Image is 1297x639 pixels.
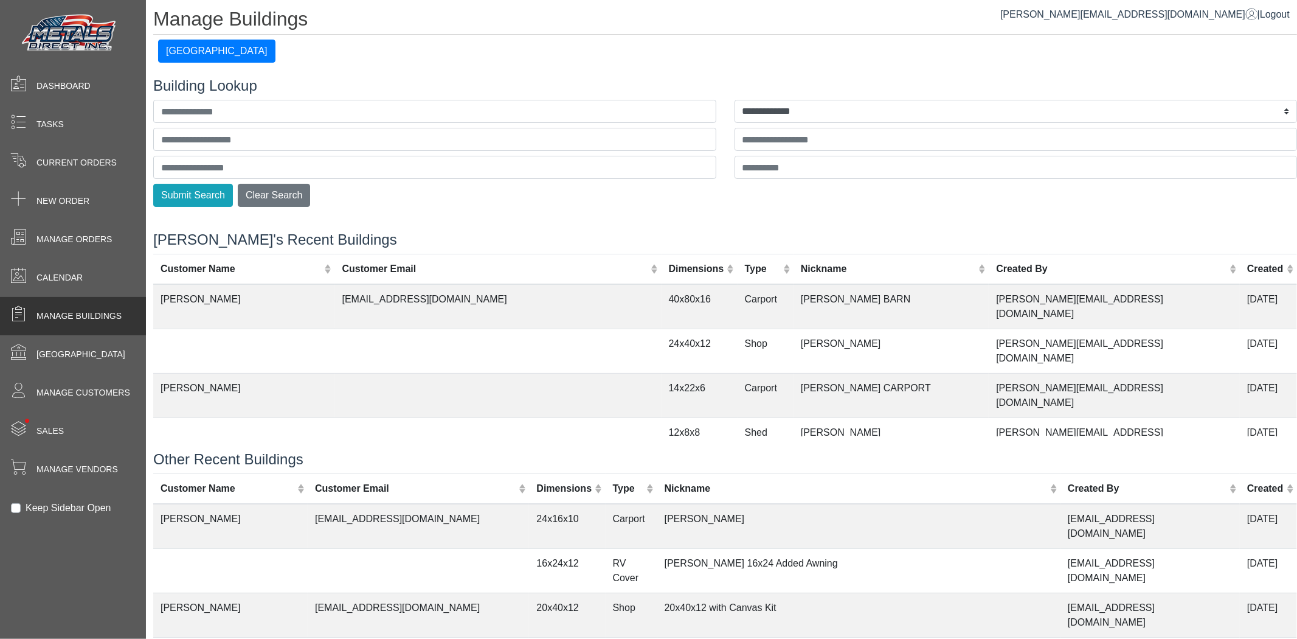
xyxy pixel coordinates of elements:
[1000,9,1257,19] a: [PERSON_NAME][EMAIL_ADDRESS][DOMAIN_NAME]
[989,417,1240,462] td: [PERSON_NAME][EMAIL_ADDRESS][DOMAIN_NAME]
[657,548,1060,593] td: [PERSON_NAME] 16x24 Added Awning
[1240,504,1297,549] td: [DATE]
[1247,481,1284,496] div: Created
[989,284,1240,329] td: [PERSON_NAME][EMAIL_ADDRESS][DOMAIN_NAME]
[1247,262,1284,276] div: Created
[606,504,657,549] td: Carport
[153,373,335,417] td: [PERSON_NAME]
[529,504,605,549] td: 24x16x10
[1240,284,1297,329] td: [DATE]
[36,463,118,476] span: Manage Vendors
[36,386,130,399] span: Manage Customers
[989,373,1240,417] td: [PERSON_NAME][EMAIL_ADDRESS][DOMAIN_NAME]
[36,425,64,438] span: Sales
[308,593,529,637] td: [EMAIL_ADDRESS][DOMAIN_NAME]
[36,156,117,169] span: Current Orders
[794,373,989,417] td: [PERSON_NAME] CARPORT
[529,548,605,593] td: 16x24x12
[1240,373,1297,417] td: [DATE]
[606,548,657,593] td: RV Cover
[529,593,605,637] td: 20x40x12
[657,593,1060,637] td: 20x40x12 with Canvas Kit
[989,329,1240,373] td: [PERSON_NAME][EMAIL_ADDRESS][DOMAIN_NAME]
[36,348,125,361] span: [GEOGRAPHIC_DATA]
[662,329,738,373] td: 24x40x12
[153,593,308,637] td: [PERSON_NAME]
[657,504,1060,549] td: [PERSON_NAME]
[153,77,1297,95] h4: Building Lookup
[1068,481,1226,496] div: Created By
[794,417,989,462] td: [PERSON_NAME]
[738,373,794,417] td: Carport
[18,11,122,56] img: Metals Direct Inc Logo
[1260,9,1290,19] span: Logout
[158,40,275,63] button: [GEOGRAPHIC_DATA]
[996,262,1226,276] div: Created By
[308,504,529,549] td: [EMAIL_ADDRESS][DOMAIN_NAME]
[794,329,989,373] td: [PERSON_NAME]
[1240,417,1297,462] td: [DATE]
[1000,7,1290,22] div: |
[158,46,275,56] a: [GEOGRAPHIC_DATA]
[36,195,89,208] span: New Order
[1060,593,1240,637] td: [EMAIL_ADDRESS][DOMAIN_NAME]
[36,118,64,131] span: Tasks
[613,481,644,496] div: Type
[342,262,648,276] div: Customer Email
[153,504,308,549] td: [PERSON_NAME]
[1060,548,1240,593] td: [EMAIL_ADDRESS][DOMAIN_NAME]
[161,262,321,276] div: Customer Name
[12,401,43,441] span: •
[669,262,724,276] div: Dimensions
[662,417,738,462] td: 12x8x8
[238,184,310,207] button: Clear Search
[153,284,335,329] td: [PERSON_NAME]
[794,284,989,329] td: [PERSON_NAME] BARN
[536,481,592,496] div: Dimensions
[153,451,1297,469] h4: Other Recent Buildings
[665,481,1047,496] div: Nickname
[36,310,122,323] span: Manage Buildings
[36,271,83,284] span: Calendar
[26,501,111,515] label: Keep Sidebar Open
[36,80,91,93] span: Dashboard
[315,481,516,496] div: Customer Email
[153,231,1297,249] h4: [PERSON_NAME]'s Recent Buildings
[161,481,294,496] div: Customer Name
[335,284,662,329] td: [EMAIL_ADDRESS][DOMAIN_NAME]
[1240,329,1297,373] td: [DATE]
[1240,548,1297,593] td: [DATE]
[738,284,794,329] td: Carport
[801,262,975,276] div: Nickname
[153,184,233,207] button: Submit Search
[36,233,112,246] span: Manage Orders
[738,417,794,462] td: Shed
[745,262,780,276] div: Type
[1060,504,1240,549] td: [EMAIL_ADDRESS][DOMAIN_NAME]
[738,329,794,373] td: Shop
[662,373,738,417] td: 14x22x6
[606,593,657,637] td: Shop
[1240,593,1297,637] td: [DATE]
[662,284,738,329] td: 40x80x16
[153,7,1297,35] h1: Manage Buildings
